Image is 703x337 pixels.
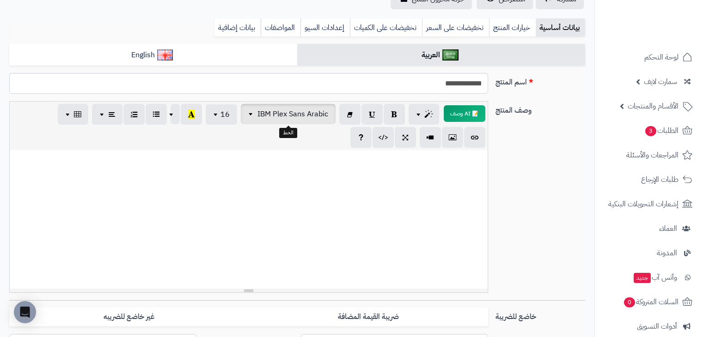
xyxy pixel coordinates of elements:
a: تخفيضات على السعر [422,18,489,37]
a: خيارات المنتج [489,18,536,37]
span: العملاء [659,222,677,235]
a: إشعارات التحويلات البنكية [600,193,697,215]
a: السلات المتروكة0 [600,291,697,313]
label: غير خاضع للضريبه [9,307,249,326]
span: إشعارات التحويلات البنكية [608,198,679,211]
span: أدوات التسويق [637,320,677,333]
span: جديد [634,273,651,283]
button: 16 [206,104,237,125]
a: وآتس آبجديد [600,266,697,289]
label: ضريبة القيمة المضافة [249,307,488,326]
span: المراجعات والأسئلة [626,149,679,162]
span: الأقسام والمنتجات [628,100,679,113]
a: الطلبات3 [600,120,697,142]
span: سمارت لايف [644,75,677,88]
span: لوحة التحكم [644,51,679,64]
a: طلبات الإرجاع [600,168,697,191]
label: خاضع للضريبة [492,307,589,322]
a: بيانات إضافية [214,18,261,37]
a: المواصفات [261,18,300,37]
span: طلبات الإرجاع [641,173,679,186]
button: IBM Plex Sans Arabic [241,104,336,124]
a: إعدادات السيو [300,18,350,37]
a: العربية [297,44,585,66]
span: IBM Plex Sans Arabic [257,108,328,120]
img: English [157,49,173,60]
span: 0 [624,297,635,307]
label: اسم المنتج [492,73,589,88]
a: English [9,44,297,66]
a: العملاء [600,217,697,240]
a: بيانات أساسية [536,18,585,37]
span: وآتس آب [633,271,677,284]
span: 3 [645,126,656,136]
a: المدونة [600,242,697,264]
div: Open Intercom Messenger [14,301,36,323]
img: logo-2.png [640,25,694,44]
span: الطلبات [644,124,679,137]
a: لوحة التحكم [600,46,697,68]
span: السلات المتروكة [623,295,679,308]
span: المدونة [657,247,677,259]
a: المراجعات والأسئلة [600,144,697,166]
label: وصف المنتج [492,101,589,116]
img: العربية [442,49,458,60]
div: الخط [279,128,297,138]
span: 16 [220,109,230,120]
button: 📝 AI وصف [444,105,485,122]
a: تخفيضات على الكميات [350,18,422,37]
